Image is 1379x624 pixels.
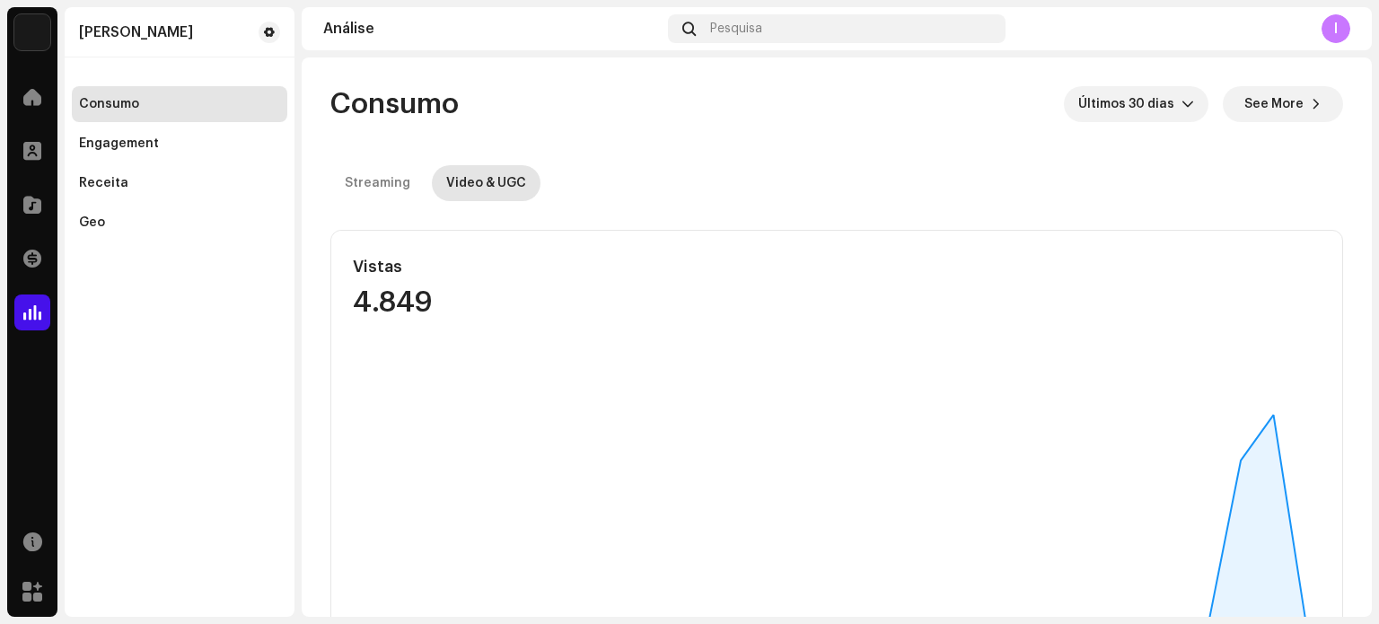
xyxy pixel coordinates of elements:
[79,215,105,230] div: Geo
[79,136,159,151] div: Engagement
[72,165,287,201] re-m-nav-item: Receita
[72,126,287,162] re-m-nav-item: Engagement
[345,165,410,201] div: Streaming
[79,176,128,190] div: Receita
[446,165,526,201] div: Video & UGC
[72,86,287,122] re-m-nav-item: Consumo
[1244,86,1304,122] span: See More
[323,22,661,36] div: Análise
[1322,14,1350,43] div: I
[72,205,287,241] re-m-nav-item: Geo
[1078,86,1181,122] span: Últimos 30 dias
[79,97,139,111] div: Consumo
[353,288,646,317] div: 4.849
[330,86,459,122] span: Consumo
[1223,86,1343,122] button: See More
[79,25,193,40] div: Ivan Silva
[14,14,50,50] img: 8570ccf7-64aa-46bf-9f70-61ee3b8451d8
[710,22,762,36] span: Pesquisa
[1181,86,1194,122] div: dropdown trigger
[353,252,646,281] div: Vistas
